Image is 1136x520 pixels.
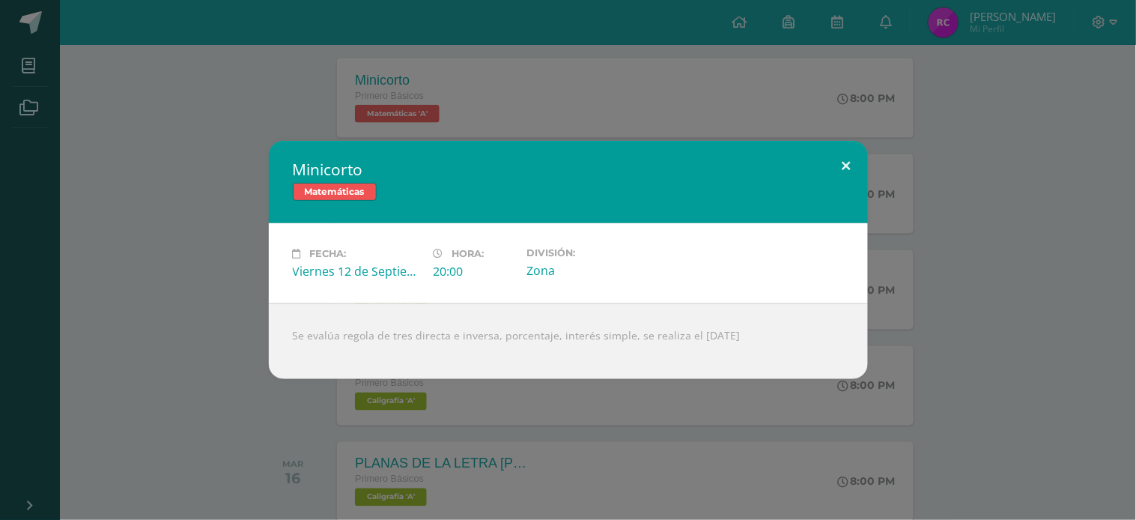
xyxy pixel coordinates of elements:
div: 20:00 [434,263,515,279]
span: Matemáticas [293,183,377,201]
span: Hora: [452,248,485,259]
label: División: [527,247,656,259]
div: Zona [527,262,656,279]
h2: Minicorto [293,159,844,180]
div: Se evalúa regola de tres directa e inversa, porcentaje, interés simple, se realiza el [DATE] [269,303,868,379]
span: Fecha: [310,248,347,259]
button: Close (Esc) [825,141,868,192]
div: Viernes 12 de Septiembre [293,263,422,279]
